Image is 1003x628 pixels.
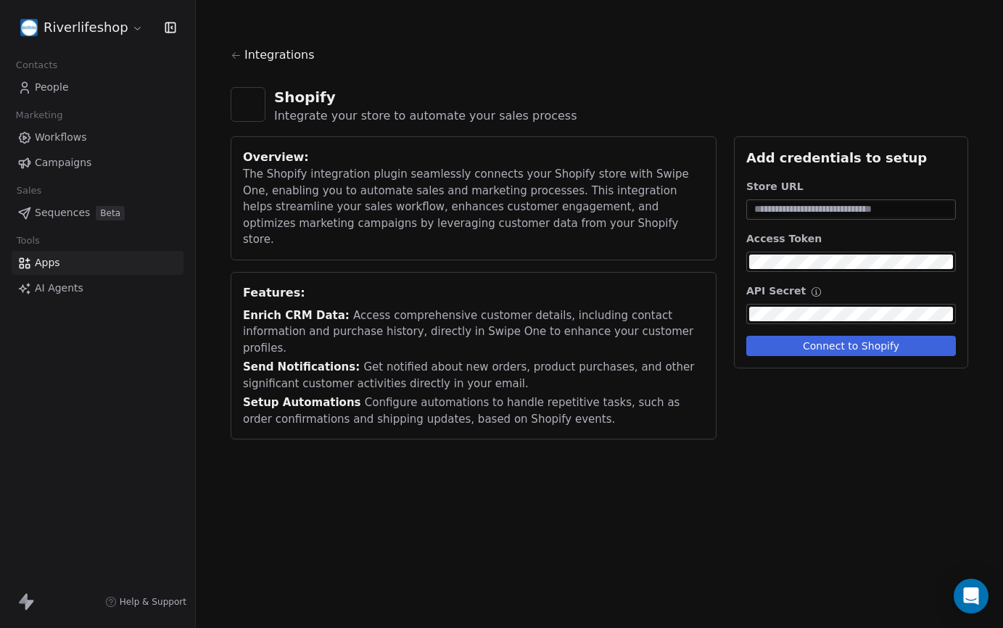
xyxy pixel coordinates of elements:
[243,394,704,427] div: Configure automations to handle repetitive tasks, such as order confirmations and shipping update...
[243,149,704,166] div: Overview:
[44,18,128,37] span: Riverlifeshop
[746,179,956,194] div: Store URL
[35,255,60,270] span: Apps
[274,87,577,107] div: Shopify
[746,149,956,168] div: Add credentials to setup
[35,205,90,220] span: Sequences
[954,579,988,613] div: Open Intercom Messenger
[20,19,38,36] img: Riverlifeshop%20Profile%20Image.png
[244,46,315,64] span: Integrations
[243,309,353,322] span: Enrich CRM Data:
[9,54,64,76] span: Contacts
[105,596,186,608] a: Help & Support
[12,251,183,275] a: Apps
[746,231,956,246] div: Access Token
[35,281,83,296] span: AI Agents
[10,230,46,252] span: Tools
[12,75,183,99] a: People
[12,201,183,225] a: SequencesBeta
[12,276,183,300] a: AI Agents
[35,80,69,95] span: People
[12,125,183,149] a: Workflows
[231,46,968,75] a: Integrations
[35,130,87,145] span: Workflows
[243,307,704,357] div: Access comprehensive customer details, including contact information and purchase history, direct...
[9,104,69,126] span: Marketing
[96,206,125,220] span: Beta
[10,180,48,202] span: Sales
[17,15,146,40] button: Riverlifeshop
[120,596,186,608] span: Help & Support
[746,336,956,356] button: Connect to Shopify
[12,151,183,175] a: Campaigns
[243,359,704,392] div: Get notified about new orders, product purchases, and other significant customer activities direc...
[243,166,704,248] div: The Shopify integration plugin seamlessly connects your Shopify store with Swipe One, enabling yo...
[243,396,365,409] span: Setup Automations
[35,155,91,170] span: Campaigns
[238,94,258,115] img: shopify.svg
[274,107,577,125] div: Integrate your store to automate your sales process
[243,360,363,373] span: Send Notifications:
[243,284,704,302] div: Features:
[746,284,956,298] div: API Secret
